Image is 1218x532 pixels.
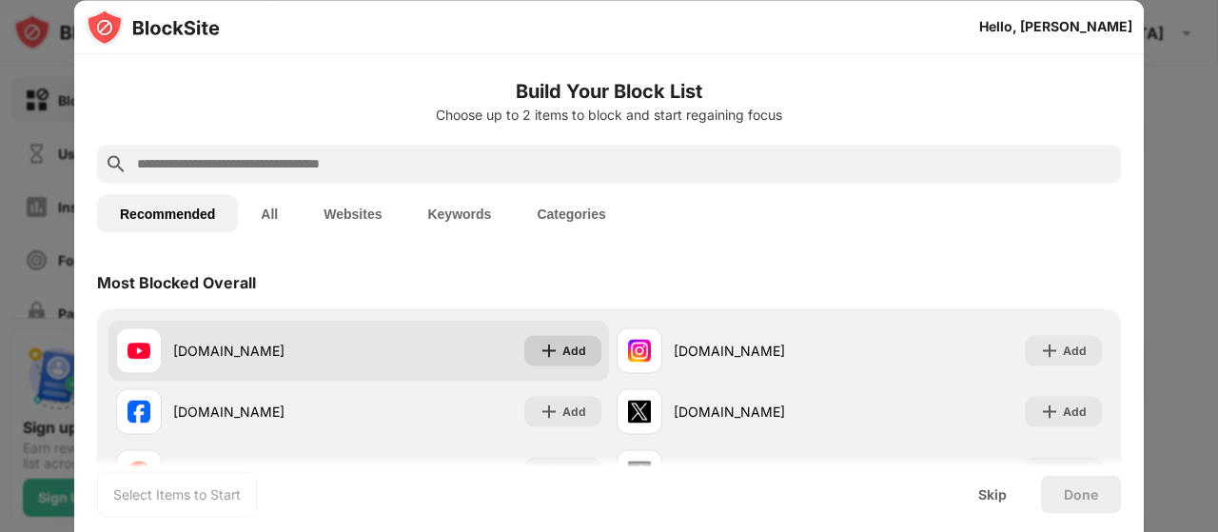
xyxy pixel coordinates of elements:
button: Recommended [97,194,238,232]
button: Categories [514,194,628,232]
div: [DOMAIN_NAME] [674,402,859,422]
div: Done [1064,486,1098,502]
img: favicons [128,400,150,423]
div: Add [1063,402,1087,421]
div: [DOMAIN_NAME] [173,402,359,422]
div: [DOMAIN_NAME] [674,341,859,361]
div: [DOMAIN_NAME] [173,341,359,361]
h6: Build Your Block List [97,76,1121,105]
div: Hello, [PERSON_NAME] [979,19,1132,34]
div: Add [562,402,586,421]
div: Skip [978,486,1007,502]
div: Add [562,341,586,360]
div: Select Items to Start [113,484,241,503]
img: favicons [128,339,150,362]
img: logo-blocksite.svg [86,8,220,46]
button: Keywords [404,194,514,232]
button: All [238,194,301,232]
img: favicons [628,400,651,423]
div: Add [1063,341,1087,360]
button: Websites [301,194,404,232]
div: Most Blocked Overall [97,272,256,291]
img: search.svg [105,152,128,175]
img: favicons [628,339,651,362]
div: Choose up to 2 items to block and start regaining focus [97,107,1121,122]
